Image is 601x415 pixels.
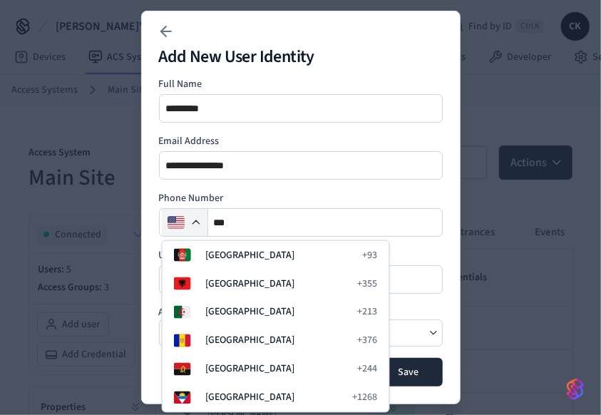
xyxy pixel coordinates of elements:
img: SeamLogoGradient.69752ec5.svg [567,378,584,401]
span: [GEOGRAPHIC_DATA] [205,334,349,348]
label: Full Name [159,77,443,91]
span: + 93 [363,248,378,262]
button: Select ACS Systems [159,319,443,347]
button: Save [374,358,443,386]
span: + 355 [358,277,378,291]
span: + 376 [358,334,378,348]
button: [GEOGRAPHIC_DATA]+376 [163,327,389,355]
h4: Add Acs Users for the following systems: [159,305,443,319]
button: [GEOGRAPHIC_DATA]+355 [163,270,389,298]
button: [GEOGRAPHIC_DATA]+213 [163,298,389,327]
span: [GEOGRAPHIC_DATA] [205,362,349,376]
label: Phone Number [159,191,443,205]
span: [GEOGRAPHIC_DATA] [205,305,349,319]
span: + 1268 [353,391,378,405]
span: [GEOGRAPHIC_DATA] [205,248,354,262]
span: + 213 [358,305,378,319]
span: + 244 [358,362,378,376]
button: [GEOGRAPHIC_DATA]+1268 [163,384,389,412]
span: [GEOGRAPHIC_DATA] [205,277,349,291]
button: [GEOGRAPHIC_DATA]+244 [163,355,389,384]
span: [GEOGRAPHIC_DATA] [205,391,344,405]
label: User Identity Key [159,248,443,262]
label: Email Address [159,134,443,148]
button: [GEOGRAPHIC_DATA]+93 [163,241,389,270]
h2: Add New User Identity [159,48,443,66]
